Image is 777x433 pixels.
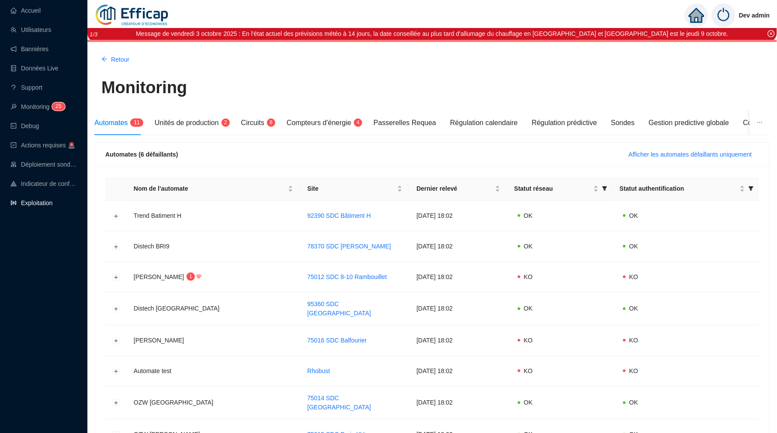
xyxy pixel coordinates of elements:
sup: 11 [130,119,143,127]
span: arrow-left [101,56,108,62]
span: Unités de production [155,119,219,126]
span: Nom de l'automate [134,184,286,193]
span: OK [524,305,533,312]
a: codeDebug [10,122,39,129]
td: [DATE] 18:02 [409,262,507,293]
button: ellipsis [750,111,770,135]
a: teamUtilisateurs [10,26,51,33]
a: 75012 SDC 8-10 Rambouillet [307,273,387,280]
a: 78370 SDC [PERSON_NAME] [307,243,391,250]
span: wifi [196,274,202,280]
span: 1 [134,119,137,126]
span: KO [524,273,533,280]
button: Afficher les automates défaillants uniquement [622,147,759,161]
span: KO [629,273,638,280]
div: Message de vendredi 3 octobre 2025 : En l'état actuel des prévisions météo à 14 jours, la date co... [136,29,728,38]
button: Développer la ligne [113,368,120,375]
a: Rhobust [307,367,330,374]
button: Développer la ligne [113,400,120,407]
td: [DATE] 18:02 [409,325,507,356]
span: close-circle [768,30,775,37]
span: Passerelles Requea [374,119,436,126]
a: homeAccueil [10,7,41,14]
span: 8 [270,119,273,126]
td: [DATE] 18:02 [409,356,507,387]
span: 2 [224,119,227,126]
button: Développer la ligne [113,213,120,220]
button: Retour [94,52,136,66]
a: notificationBannières [10,45,49,52]
span: Compteurs d'énergie [287,119,351,126]
span: Afficher les automates défaillants uniquement [629,150,752,159]
span: Retour [111,55,129,64]
span: 5 [59,103,62,109]
td: [DATE] 18:02 [409,387,507,419]
sup: 2 [222,119,230,127]
span: Trend Batiment H [134,212,181,219]
span: Circuits [241,119,264,126]
a: 75014 SDC [GEOGRAPHIC_DATA] [307,395,371,411]
a: databaseDonnées Live [10,65,59,72]
span: OK [629,212,638,219]
span: 1 [189,273,192,279]
td: [DATE] 18:02 [409,201,507,231]
span: OK [524,399,533,406]
td: [DATE] 18:02 [409,231,507,262]
span: OK [524,212,533,219]
div: Régulation prédictive [532,118,597,128]
th: Site [300,177,409,201]
a: 92390 SDC Bâtiment H [307,212,371,219]
th: Nom de l'automate [127,177,300,201]
div: Confort [743,118,766,128]
a: 95360 SDC [GEOGRAPHIC_DATA] [307,300,371,317]
span: [PERSON_NAME] [134,273,184,280]
th: Dernier relevé [409,177,507,201]
span: 1 [137,119,140,126]
sup: 25 [52,102,65,111]
div: Régulation calendaire [450,118,518,128]
span: KO [524,367,533,374]
a: clusterDéploiement sondes [10,161,77,168]
span: Automates (6 défaillants) [105,151,178,158]
i: 1 / 3 [90,31,97,38]
span: Dev admin [739,1,770,29]
span: Site [307,184,395,193]
a: slidersExploitation [10,199,52,206]
span: Distech BRI9 [134,243,170,250]
a: heat-mapIndicateur de confort [10,180,77,187]
span: OZW [GEOGRAPHIC_DATA] [134,399,213,406]
a: monitorMonitoring25 [10,103,62,110]
span: KO [629,367,638,374]
span: Actions requises 🚨 [21,142,75,149]
a: 75016 SDC Balfourier [307,337,367,344]
span: 4 [357,119,360,126]
span: Automate test [134,367,171,374]
span: KO [629,337,638,344]
span: Distech [GEOGRAPHIC_DATA] [134,305,219,312]
span: check-square [10,142,17,148]
div: Gestion predictive globale [649,118,729,128]
h1: Monitoring [101,78,187,98]
span: KO [524,337,533,344]
span: OK [629,243,638,250]
span: filter [749,186,754,191]
span: filter [747,182,756,195]
span: [PERSON_NAME] [134,337,184,344]
th: Statut authentification [613,177,759,201]
span: Statut authentification [620,184,738,193]
span: filter [600,182,609,195]
span: OK [629,399,638,406]
span: Automates [94,119,128,126]
button: Développer la ligne [113,243,120,250]
sup: 8 [267,119,275,127]
td: [DATE] 18:02 [409,293,507,325]
span: filter [602,186,607,191]
span: ellipsis [757,119,763,126]
span: home [689,7,704,23]
sup: 4 [354,119,362,127]
span: OK [629,305,638,312]
sup: 1 [187,272,195,281]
